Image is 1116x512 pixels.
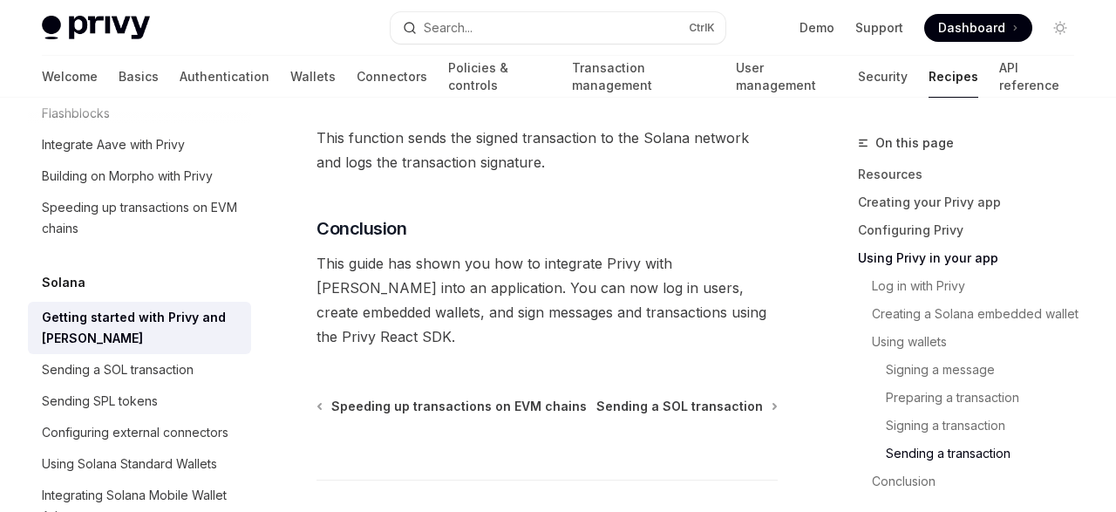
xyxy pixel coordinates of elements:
[28,386,251,417] a: Sending SPL tokens
[858,300,1088,328] a: Creating a Solana embedded wallet
[924,14,1032,42] a: Dashboard
[357,56,427,98] a: Connectors
[858,440,1088,468] a: Sending a transaction
[999,56,1074,98] a: API reference
[28,192,251,244] a: Speeding up transactions on EVM chains
[736,56,837,98] a: User management
[858,244,1088,272] a: Using Privy in your app
[938,19,1005,37] span: Dashboard
[858,56,908,98] a: Security
[572,56,714,98] a: Transaction management
[42,391,158,412] div: Sending SPL tokens
[42,56,98,98] a: Welcome
[858,160,1088,188] a: Resources
[929,56,978,98] a: Recipes
[858,216,1088,244] a: Configuring Privy
[858,328,1088,356] a: Using wallets
[28,129,251,160] a: Integrate Aave with Privy
[858,272,1088,300] a: Log in with Privy
[180,56,269,98] a: Authentication
[331,398,587,415] span: Speeding up transactions on EVM chains
[875,133,954,154] span: On this page
[316,251,778,349] span: This guide has shown you how to integrate Privy with [PERSON_NAME] into an application. You can n...
[1046,14,1074,42] button: Toggle dark mode
[42,272,85,293] h5: Solana
[42,16,150,40] img: light logo
[424,17,473,38] div: Search...
[316,216,406,241] span: Conclusion
[42,359,194,380] div: Sending a SOL transaction
[28,160,251,192] a: Building on Morpho with Privy
[448,56,551,98] a: Policies & controls
[855,19,903,37] a: Support
[800,19,834,37] a: Demo
[290,56,336,98] a: Wallets
[596,398,776,415] a: Sending a SOL transaction
[28,417,251,448] a: Configuring external connectors
[42,197,241,239] div: Speeding up transactions on EVM chains
[596,398,763,415] span: Sending a SOL transaction
[858,468,1088,495] a: Conclusion
[316,126,778,174] span: This function sends the signed transaction to the Solana network and logs the transaction signature.
[28,302,251,354] a: Getting started with Privy and [PERSON_NAME]
[42,134,185,155] div: Integrate Aave with Privy
[42,307,241,349] div: Getting started with Privy and [PERSON_NAME]
[318,398,587,415] a: Speeding up transactions on EVM chains
[858,188,1088,216] a: Creating your Privy app
[858,384,1088,412] a: Preparing a transaction
[42,454,217,474] div: Using Solana Standard Wallets
[28,354,251,386] a: Sending a SOL transaction
[42,422,228,443] div: Configuring external connectors
[28,448,251,480] a: Using Solana Standard Wallets
[42,166,213,187] div: Building on Morpho with Privy
[858,412,1088,440] a: Signing a transaction
[858,356,1088,384] a: Signing a message
[391,12,725,44] button: Open search
[119,56,159,98] a: Basics
[689,21,715,35] span: Ctrl K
